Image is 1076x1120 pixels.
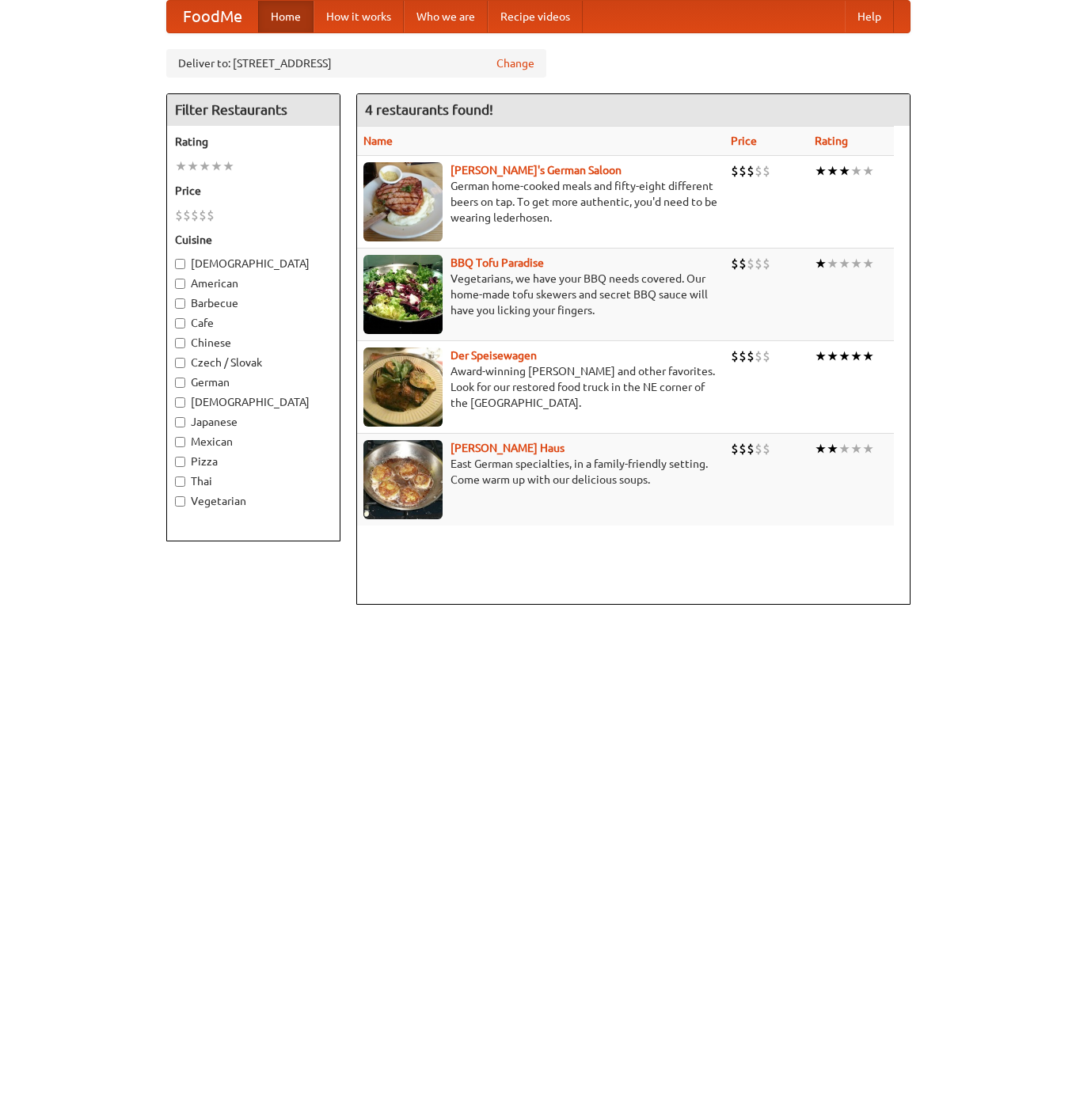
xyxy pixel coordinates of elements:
[815,255,827,272] li: ★
[199,207,207,224] li: $
[175,183,332,199] h5: Price
[815,135,848,147] a: Rating
[451,256,544,269] a: BBQ Tofu Paradise
[739,255,747,272] li: $
[175,338,185,348] input: Chinese
[167,94,340,126] h4: Filter Restaurants
[731,255,739,272] li: $
[175,279,185,289] input: American
[363,456,718,488] p: East German specialties, in a family-friendly setting. Come warm up with our delicious soups.
[175,496,185,507] input: Vegetarian
[207,207,215,224] li: $
[363,178,718,226] p: German home-cooked meals and fifty-eight different beers on tap. To get more authentic, you'd nee...
[731,135,757,147] a: Price
[850,255,862,272] li: ★
[363,363,718,411] p: Award-winning [PERSON_NAME] and other favorites. Look for our restored food truck in the NE corne...
[815,347,827,365] li: ★
[404,1,488,32] a: Who we are
[363,271,718,318] p: Vegetarians, we have your BBQ needs covered. Our home-made tofu skewers and secret BBQ sauce will...
[451,164,622,177] a: [PERSON_NAME]'s German Saloon
[838,162,850,180] li: ★
[175,318,185,328] input: Cafe
[731,162,739,180] li: $
[827,440,838,457] li: ★
[175,207,183,224] li: $
[175,355,332,370] label: Czech / Slovak
[175,473,332,489] label: Thai
[175,454,332,469] label: Pizza
[175,378,185,388] input: German
[850,162,862,180] li: ★
[862,347,874,365] li: ★
[175,434,332,450] label: Mexican
[755,440,762,457] li: $
[755,347,762,365] li: $
[845,1,894,32] a: Help
[175,256,332,271] label: [DEMOGRAPHIC_DATA]
[731,440,739,457] li: $
[183,207,191,224] li: $
[755,255,762,272] li: $
[363,440,443,519] img: kohlhaus.jpg
[815,162,827,180] li: ★
[838,440,850,457] li: ★
[862,255,874,272] li: ★
[175,394,332,410] label: [DEMOGRAPHIC_DATA]
[739,347,747,365] li: $
[488,1,583,32] a: Recipe videos
[451,349,537,362] a: Der Speisewagen
[451,442,565,454] a: [PERSON_NAME] Haus
[175,374,332,390] label: German
[762,162,770,180] li: $
[815,440,827,457] li: ★
[762,255,770,272] li: $
[175,298,185,309] input: Barbecue
[363,162,443,241] img: esthers.jpg
[175,493,332,509] label: Vegetarian
[175,275,332,291] label: American
[222,158,234,175] li: ★
[199,158,211,175] li: ★
[175,158,187,175] li: ★
[175,397,185,408] input: [DEMOGRAPHIC_DATA]
[838,347,850,365] li: ★
[731,347,739,365] li: $
[175,476,185,487] input: Thai
[363,255,443,334] img: tofuparadise.jpg
[850,440,862,457] li: ★
[762,440,770,457] li: $
[175,259,185,269] input: [DEMOGRAPHIC_DATA]
[762,347,770,365] li: $
[747,255,755,272] li: $
[363,347,443,427] img: speisewagen.jpg
[827,255,838,272] li: ★
[175,315,332,331] label: Cafe
[739,440,747,457] li: $
[166,49,546,78] div: Deliver to: [STREET_ADDRESS]
[175,134,332,150] h5: Rating
[175,417,185,427] input: Japanese
[187,158,199,175] li: ★
[175,232,332,248] h5: Cuisine
[211,158,222,175] li: ★
[175,414,332,430] label: Japanese
[755,162,762,180] li: $
[314,1,404,32] a: How it works
[258,1,314,32] a: Home
[175,457,185,467] input: Pizza
[862,440,874,457] li: ★
[850,347,862,365] li: ★
[365,102,493,117] ng-pluralize: 4 restaurants found!
[747,440,755,457] li: $
[496,55,534,71] a: Change
[167,1,258,32] a: FoodMe
[363,135,393,147] a: Name
[175,335,332,351] label: Chinese
[838,255,850,272] li: ★
[747,347,755,365] li: $
[827,347,838,365] li: ★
